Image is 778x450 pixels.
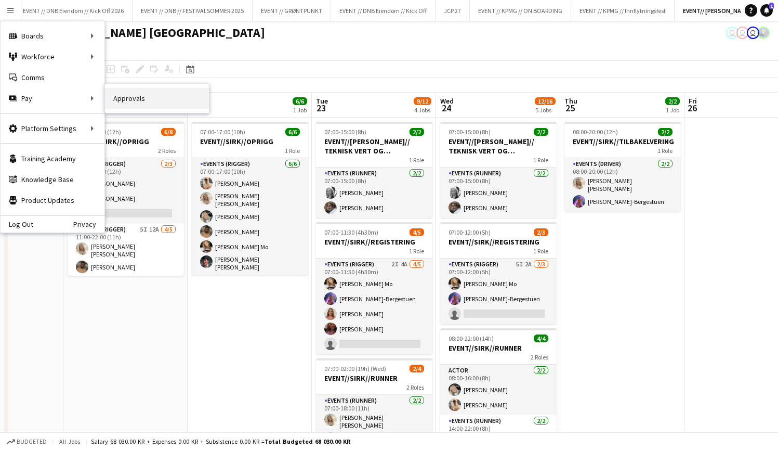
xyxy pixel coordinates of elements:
[192,158,308,275] app-card-role: Events (Rigger)6/607:00-17:00 (10h)[PERSON_NAME][PERSON_NAME] [PERSON_NAME][PERSON_NAME][PERSON_N...
[1,25,104,46] div: Boards
[316,122,432,218] app-job-card: 07:00-15:00 (8h)2/2EVENT//[PERSON_NAME]// TEKNISK VERT OG REGISTRERING1 RoleEvents (Runner)2/207:...
[657,147,672,155] span: 1 Role
[1,220,33,228] a: Log Out
[440,168,557,218] app-card-role: Events (Runner)2/207:00-15:00 (8h)[PERSON_NAME][PERSON_NAME]
[1,46,104,67] div: Workforce
[1,148,104,169] a: Training Academy
[331,1,436,21] button: EVENT // DNB Eiendom // Kick Off
[414,106,431,114] div: 4 Jobs
[533,156,548,164] span: 1 Role
[314,102,328,114] span: 23
[68,122,184,276] app-job-card: 10:00-22:00 (12h)6/8EVENT//SIRK//OPRIGG2 RolesEvents (Rigger)2/310:00-22:00 (12h)[PERSON_NAME][PE...
[324,365,386,372] span: 07:00-02:00 (19h) (Wed)
[449,228,491,236] span: 07:00-12:00 (5h)
[316,259,432,354] app-card-role: Events (Rigger)2I4A4/507:00-11:30 (4h30m)[PERSON_NAME] Mo[PERSON_NAME]-Bergestuen[PERSON_NAME][PE...
[409,247,424,255] span: 1 Role
[440,222,557,324] app-job-card: 07:00-12:00 (5h)2/3EVENT//SIRK//REGISTERING1 RoleEvents (Rigger)5I2A2/307:00-12:00 (5h)[PERSON_NA...
[192,137,308,146] h3: EVENT//SIRK//OPRIGG
[285,128,300,136] span: 6/6
[726,27,739,39] app-user-avatar: Ylva Barane
[68,137,184,146] h3: EVENT//SIRK//OPRIGG
[687,102,697,114] span: 26
[440,96,454,106] span: Wed
[57,438,82,445] span: All jobs
[440,237,557,247] h3: EVENT//SIRK//REGISTERING
[449,128,491,136] span: 07:00-15:00 (8h)
[285,147,300,155] span: 1 Role
[316,374,432,383] h3: EVENT//SIRK//RUNNER
[161,128,176,136] span: 6/8
[68,224,184,326] app-card-role: Events (Rigger)5I12A4/511:00-22:00 (11h)[PERSON_NAME] [PERSON_NAME][PERSON_NAME]
[17,438,47,445] span: Budgeted
[410,228,424,236] span: 4/5
[531,353,548,361] span: 2 Roles
[73,220,104,228] a: Privacy
[440,122,557,218] app-job-card: 07:00-15:00 (8h)2/2EVENT//[PERSON_NAME]// TEKNISK VERT OG REGISTERING1 RoleEvents (Runner)2/207:0...
[158,147,176,155] span: 2 Roles
[324,228,378,236] span: 07:00-11:30 (4h30m)
[105,88,209,109] a: Approvals
[665,97,680,105] span: 2/2
[534,128,548,136] span: 2/2
[5,436,48,447] button: Budgeted
[253,1,331,21] button: EVENT // GRØNTPUNKT
[324,128,366,136] span: 07:00-15:00 (8h)
[564,137,681,146] h3: EVENT//SIRK//TILBAKELVERING
[440,259,557,324] app-card-role: Events (Rigger)5I2A2/307:00-12:00 (5h)[PERSON_NAME] Mo[PERSON_NAME]-Bergestuen
[533,247,548,255] span: 1 Role
[1,67,104,88] a: Comms
[414,97,431,105] span: 9/12
[564,122,681,212] app-job-card: 08:00-20:00 (12h)2/2EVENT//SIRK//TILBAKELVERING1 RoleEvents (Driver)2/208:00-20:00 (12h)[PERSON_N...
[440,343,557,353] h3: EVENT//SIRK//RUNNER
[406,383,424,391] span: 2 Roles
[571,1,675,21] button: EVENT // KPMG // Innflytningsfest
[666,106,679,114] div: 1 Job
[68,158,184,224] app-card-role: Events (Rigger)2/310:00-22:00 (12h)[PERSON_NAME][PERSON_NAME]
[564,96,577,106] span: Thu
[440,137,557,156] h3: EVENT//[PERSON_NAME]// TEKNISK VERT OG REGISTERING
[449,335,494,342] span: 08:00-22:00 (14h)
[440,365,557,415] app-card-role: Actor2/208:00-16:00 (8h)[PERSON_NAME][PERSON_NAME]
[316,168,432,218] app-card-role: Events (Runner)2/207:00-15:00 (8h)[PERSON_NAME][PERSON_NAME]
[470,1,571,21] button: EVENT // KPMG // ON BOARDING
[760,4,773,17] a: 1
[293,106,307,114] div: 1 Job
[769,3,774,9] span: 1
[265,438,350,445] span: Total Budgeted 68 030.00 KR
[658,128,672,136] span: 2/2
[293,97,307,105] span: 6/6
[133,1,253,21] button: EVENT // DNB // FESTIVALSOMMER 2025
[436,1,470,21] button: JCP 27
[200,128,245,136] span: 07:00-17:00 (10h)
[316,222,432,354] app-job-card: 07:00-11:30 (4h30m)4/5EVENT//SIRK//REGISTERING1 RoleEvents (Rigger)2I4A4/507:00-11:30 (4h30m)[PER...
[410,365,424,372] span: 2/4
[534,335,548,342] span: 4/4
[91,438,350,445] div: Salary 68 030.00 KR + Expenses 0.00 KR + Subsistence 0.00 KR =
[573,128,618,136] span: 08:00-20:00 (12h)
[534,228,548,236] span: 2/3
[316,237,432,247] h3: EVENT//SIRK//REGISTERING
[564,158,681,212] app-card-role: Events (Driver)2/208:00-20:00 (12h)[PERSON_NAME] [PERSON_NAME][PERSON_NAME]-Bergestuen
[757,27,770,39] app-user-avatar: Anette Riseo Andersen
[192,122,308,275] app-job-card: 07:00-17:00 (10h)6/6EVENT//SIRK//OPRIGG1 RoleEvents (Rigger)6/607:00-17:00 (10h)[PERSON_NAME][PER...
[535,97,556,105] span: 12/16
[1,169,104,190] a: Knowledge Base
[563,102,577,114] span: 25
[1,190,104,211] a: Product Updates
[15,1,133,21] button: EVENT // DNB Eiendom // Kick Off 2026
[747,27,759,39] app-user-avatar: Daniel Andersen
[439,102,454,114] span: 24
[409,156,424,164] span: 1 Role
[410,128,424,136] span: 2/2
[316,96,328,106] span: Tue
[1,88,104,109] div: Pay
[736,27,749,39] app-user-avatar: Ylva Barane
[1,118,104,139] div: Platform Settings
